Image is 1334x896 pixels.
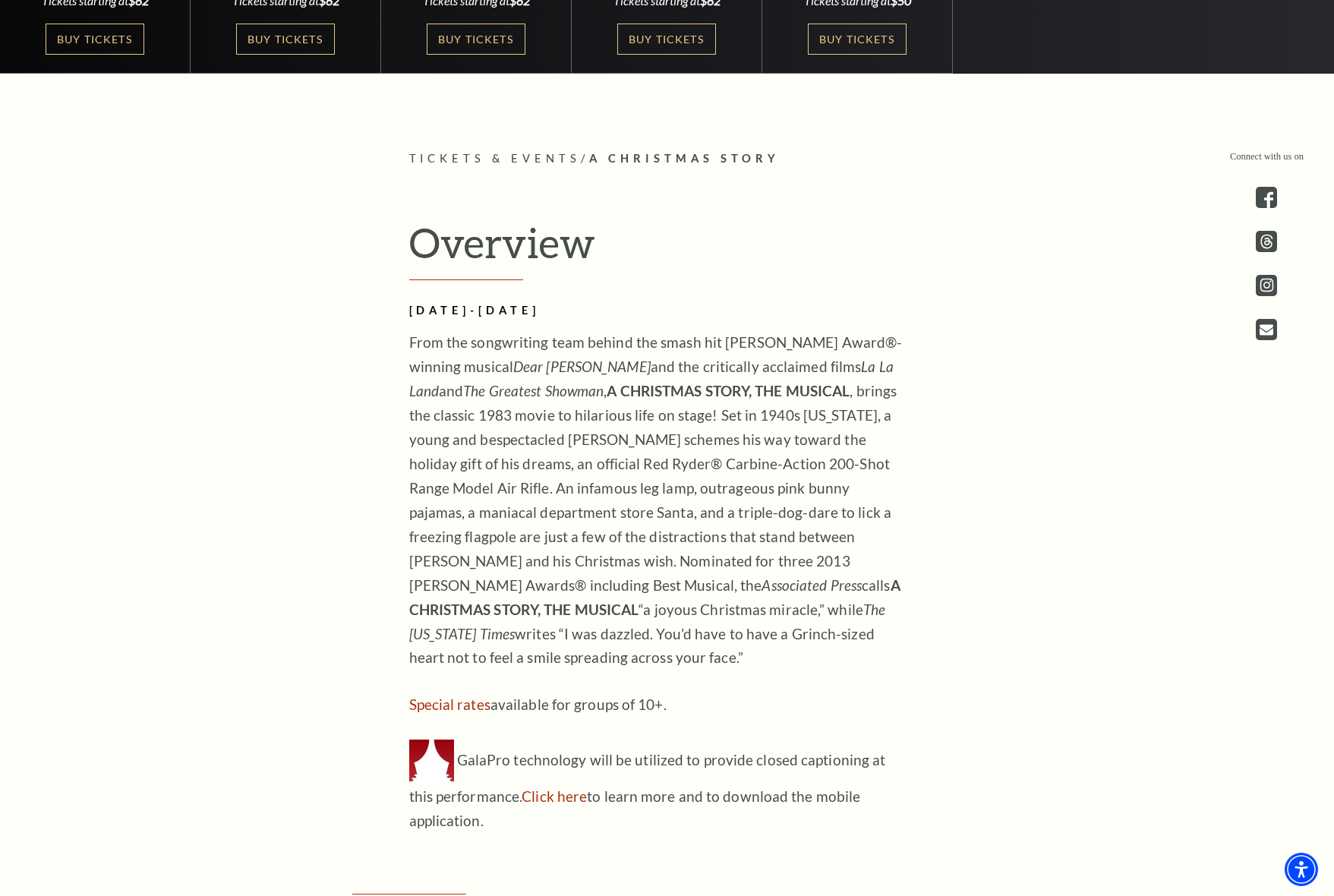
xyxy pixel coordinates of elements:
[762,576,862,594] em: Associated Press
[1256,187,1277,208] a: facebook - open in a new tab
[1256,231,1277,252] a: threads.com - open in a new tab
[617,24,716,55] a: Buy Tickets
[607,382,850,399] strong: A CHRISTMAS STORY, THE MUSICAL
[409,301,903,320] h2: [DATE]-[DATE]
[409,740,903,833] p: GalaPro technology will be utilized to provide closed captioning at this performance. to learn mo...
[513,358,651,375] em: Dear [PERSON_NAME]
[409,218,926,280] h2: Overview
[1230,150,1304,164] p: Connect with us on
[409,576,900,618] strong: A CHRISTMAS STORY, THE MUSICAL
[522,787,587,805] a: Click here to learn more and to download the mobile application - open in a new tab
[409,740,454,784] img: GalaPro technology will be utilized to provide closed captioning at this performance.
[409,693,903,717] p: available for groups of 10+.
[46,24,144,55] a: Buy Tickets
[808,24,907,55] a: Buy Tickets
[409,152,582,165] span: Tickets & Events
[1256,319,1277,340] a: Open this option - open in a new tab
[409,150,926,169] p: /
[1285,853,1318,886] div: Accessibility Menu
[589,152,780,165] span: A Christmas Story
[409,601,886,642] em: The [US_STATE] Times
[463,382,604,399] em: The Greatest Showman
[1256,275,1277,296] a: instagram - open in a new tab
[409,696,490,713] a: Special rates
[236,24,335,55] a: Buy Tickets
[427,24,525,55] a: Buy Tickets
[409,330,903,670] p: From the songwriting team behind the smash hit [PERSON_NAME] Award®-winning musical and the criti...
[409,358,894,399] em: La La Land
